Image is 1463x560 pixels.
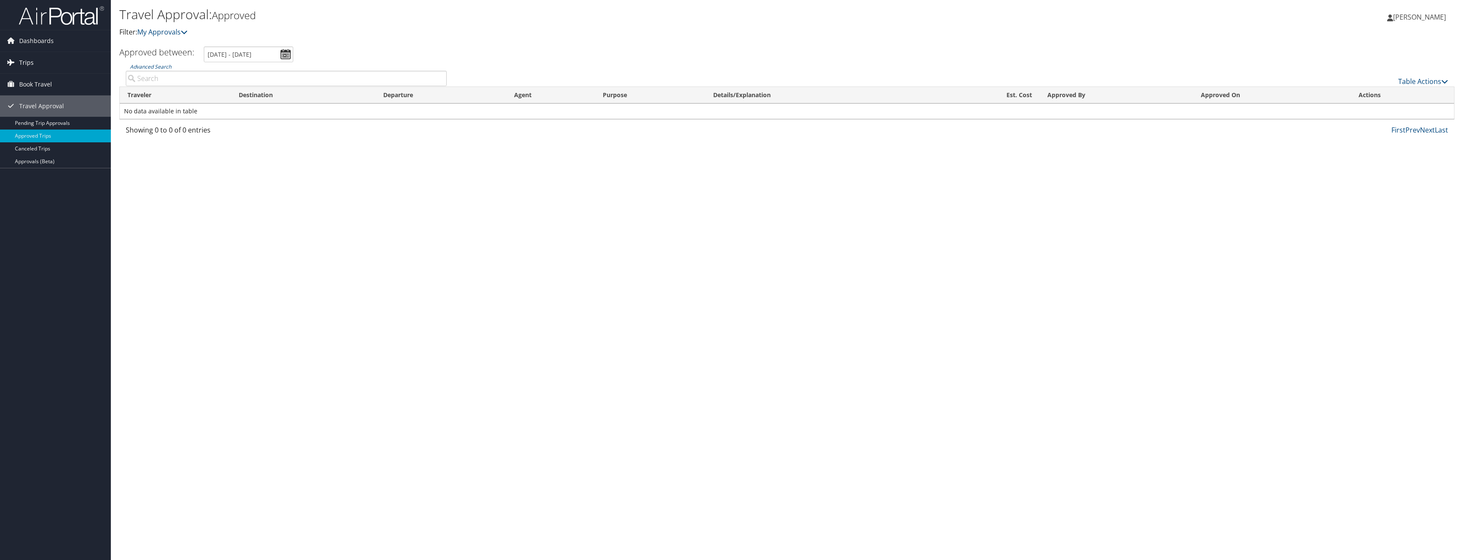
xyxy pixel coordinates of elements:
[19,52,34,73] span: Trips
[231,87,375,104] th: Destination: activate to sort column ascending
[1387,4,1454,30] a: [PERSON_NAME]
[137,27,188,37] a: My Approvals
[19,95,64,117] span: Travel Approval
[204,46,293,62] input: [DATE] - [DATE]
[130,63,171,70] a: Advanced Search
[926,87,1040,104] th: Est. Cost: activate to sort column ascending
[126,125,447,139] div: Showing 0 to 0 of 0 entries
[1391,125,1405,135] a: First
[705,87,926,104] th: Details/Explanation
[212,8,256,22] small: Approved
[1193,87,1351,104] th: Approved On: activate to sort column ascending
[1405,125,1420,135] a: Prev
[506,87,595,104] th: Agent
[1420,125,1435,135] a: Next
[1393,12,1446,22] span: [PERSON_NAME]
[595,87,705,104] th: Purpose
[119,46,194,58] h3: Approved between:
[119,27,1009,38] p: Filter:
[1040,87,1193,104] th: Approved By: activate to sort column ascending
[19,30,54,52] span: Dashboards
[1398,77,1448,86] a: Table Actions
[19,6,104,26] img: airportal-logo.png
[19,74,52,95] span: Book Travel
[119,6,1009,23] h1: Travel Approval:
[120,87,231,104] th: Traveler: activate to sort column ascending
[1351,87,1454,104] th: Actions
[376,87,507,104] th: Departure: activate to sort column ascending
[126,71,447,86] input: Advanced Search
[1435,125,1448,135] a: Last
[120,104,1454,119] td: No data available in table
